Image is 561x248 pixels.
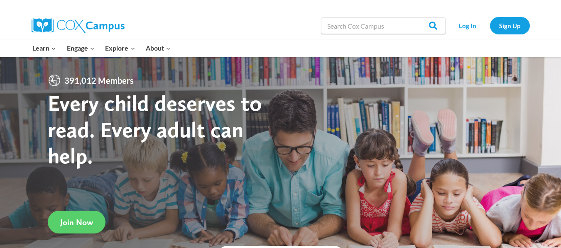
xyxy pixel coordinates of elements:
span: Join Now [60,217,93,227]
span: Explore [105,43,135,53]
img: Cox Campus [32,18,125,33]
span: 391,012 Members [61,74,137,87]
span: Engage [67,43,95,53]
a: Log In [450,17,486,34]
input: Search Cox Campus [321,17,446,34]
nav: Secondary Navigation [450,17,530,34]
a: Sign Up [490,17,530,34]
nav: Primary Navigation [27,39,176,57]
a: Join Now [48,211,105,233]
span: About [146,43,171,53]
span: Learn [32,43,56,53]
strong: Every child deserves to read. Every adult can help. [48,90,262,169]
